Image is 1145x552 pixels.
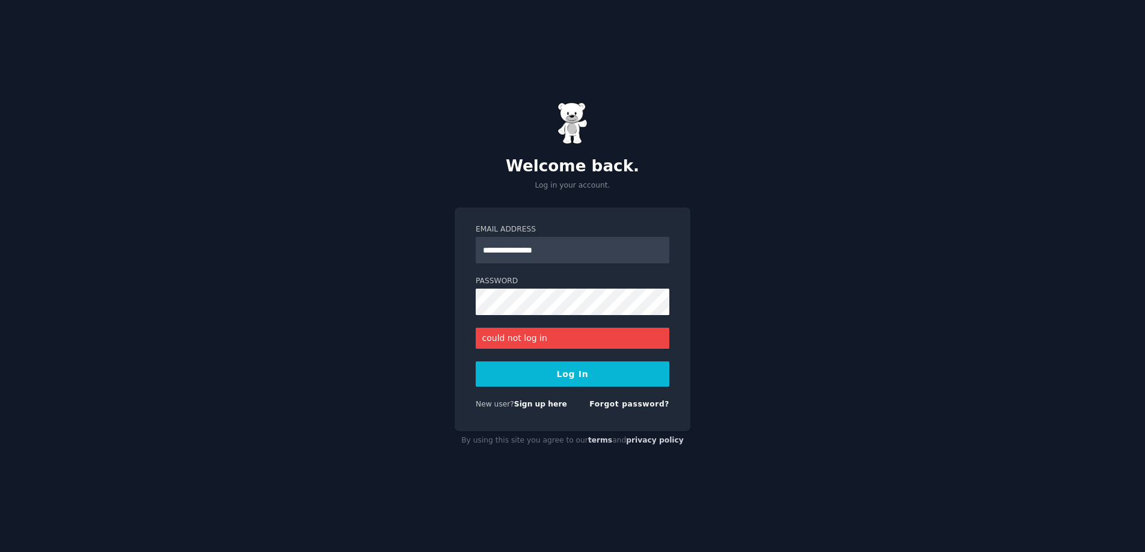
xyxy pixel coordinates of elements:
[557,102,588,144] img: Gummy Bear
[476,400,514,408] span: New user?
[589,400,669,408] a: Forgot password?
[588,436,612,444] a: terms
[476,276,669,287] label: Password
[455,157,690,176] h2: Welcome back.
[476,328,669,349] div: could not log in
[514,400,567,408] a: Sign up here
[626,436,684,444] a: privacy policy
[476,361,669,387] button: Log In
[455,431,690,450] div: By using this site you agree to our and
[476,224,669,235] label: Email Address
[455,180,690,191] p: Log in your account.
